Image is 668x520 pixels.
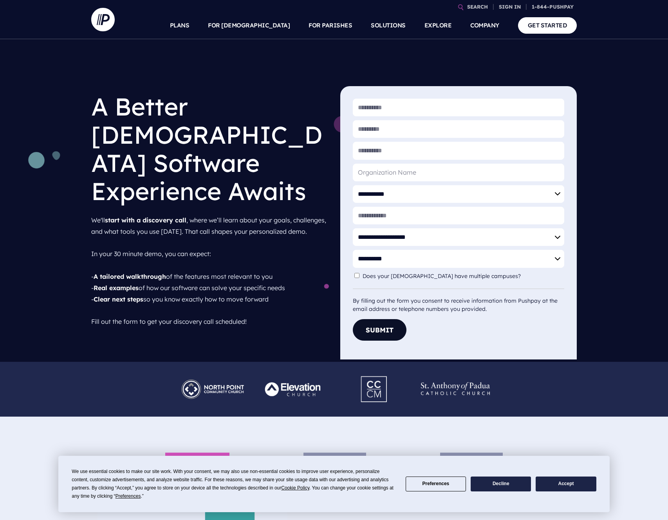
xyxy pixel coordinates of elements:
strong: Real examples [94,284,139,292]
picture: Pushpay_Logo__CCM [346,371,403,379]
div: We use essential cookies to make our site work. With your consent, we may also use non-essential ... [72,468,396,500]
a: COMPANY [470,12,499,39]
li: DIGITAL GIVING [165,453,229,473]
strong: Clear next steps [94,295,143,303]
li: APPS [440,453,503,473]
li: ChMS [303,453,366,473]
strong: A tailored walkthrough [94,273,166,280]
picture: Pushpay_Logo__StAnthony [415,375,496,383]
div: By filling out the form you consent to receive information from Pushpay at the email address or t... [353,289,564,313]
p: We'll , where we’ll learn about your goals, challenges, and what tools you use [DATE]. That call ... [91,211,328,330]
strong: start with a discovery call [105,216,186,224]
a: PLANS [170,12,190,39]
label: Does your [DEMOGRAPHIC_DATA] have multiple campuses? [363,273,525,280]
a: GET STARTED [518,17,577,33]
a: FOR [DEMOGRAPHIC_DATA] [208,12,290,39]
button: Accept [536,477,596,492]
span: Preferences [116,493,141,499]
input: Organization Name [353,164,564,181]
a: SOLUTIONS [371,12,406,39]
picture: Pushpay_Logo__Elevation [253,375,334,383]
span: Cookie Policy [281,485,309,491]
a: FOR PARISHES [309,12,352,39]
button: Decline [471,477,531,492]
picture: Pushpay_Logo__NorthPoint [172,375,253,383]
h1: A Better [DEMOGRAPHIC_DATA] Software Experience Awaits [91,86,328,211]
button: Preferences [406,477,466,492]
a: EXPLORE [424,12,452,39]
button: Submit [353,319,406,341]
div: Cookie Consent Prompt [58,456,610,512]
